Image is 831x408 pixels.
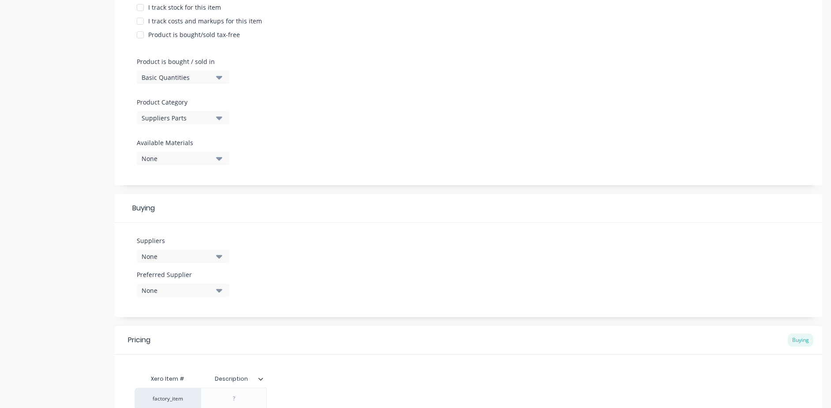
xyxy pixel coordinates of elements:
div: Buying [115,194,822,223]
div: Buying [788,333,813,347]
div: I track costs and markups for this item [148,16,262,26]
div: factory_item [143,395,192,403]
div: None [142,252,212,261]
div: None [142,154,212,163]
div: I track stock for this item [148,3,221,12]
button: None [137,152,229,165]
div: Suppliers Parts [142,113,212,123]
button: None [137,284,229,297]
button: Basic Quantities [137,71,229,84]
div: Product is bought/sold tax-free [148,30,240,39]
label: Preferred Supplier [137,270,229,279]
div: None [142,286,212,295]
div: Description [201,368,262,390]
label: Available Materials [137,138,229,147]
label: Product Category [137,97,225,107]
button: Suppliers Parts [137,111,229,124]
label: Suppliers [137,236,229,245]
div: Xero Item # [135,370,201,388]
div: Description [201,370,267,388]
label: Product is bought / sold in [137,57,225,66]
div: Pricing [128,335,150,345]
div: Basic Quantities [142,73,212,82]
button: None [137,250,229,263]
